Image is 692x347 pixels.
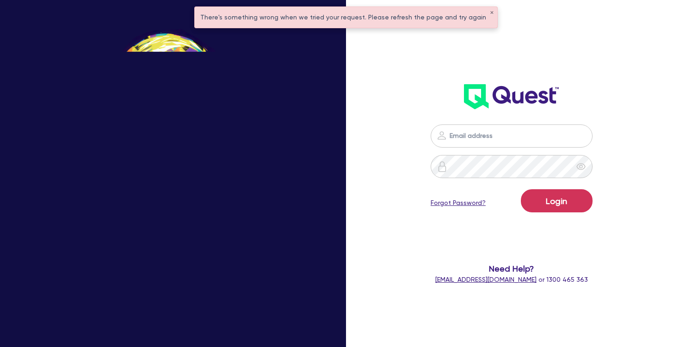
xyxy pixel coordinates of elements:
span: eye [576,162,586,171]
a: [EMAIL_ADDRESS][DOMAIN_NAME] [435,276,537,283]
img: wH2k97JdezQIQAAAABJRU5ErkJggg== [464,84,559,109]
span: - [PERSON_NAME] [147,300,204,307]
img: icon-password [436,130,447,141]
img: icon-password [437,161,448,172]
span: or 1300 465 363 [435,276,588,283]
div: There's something wrong when we tried your request. Please refresh the page and try again [195,7,497,28]
button: ✕ [490,11,494,15]
input: Email address [431,124,593,148]
button: Login [521,189,593,212]
span: Need Help? [422,262,601,275]
a: Forgot Password? [431,198,486,208]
